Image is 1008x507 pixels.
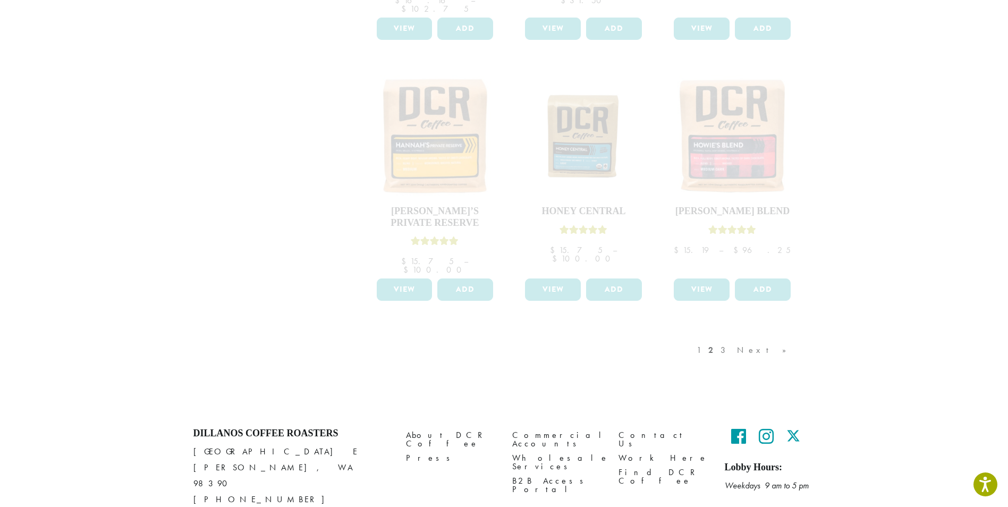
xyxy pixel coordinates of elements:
a: Contact Us [619,428,709,451]
a: Press [406,451,496,465]
a: Commercial Accounts [512,428,603,451]
a: Work Here [619,451,709,465]
a: Wholesale Services [512,451,603,474]
em: Weekdays 9 am to 5 pm [725,480,809,491]
h5: Lobby Hours: [725,462,815,474]
a: B2B Access Portal [512,474,603,497]
a: About DCR Coffee [406,428,496,451]
h4: Dillanos Coffee Roasters [193,428,390,440]
a: Find DCR Coffee [619,466,709,488]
